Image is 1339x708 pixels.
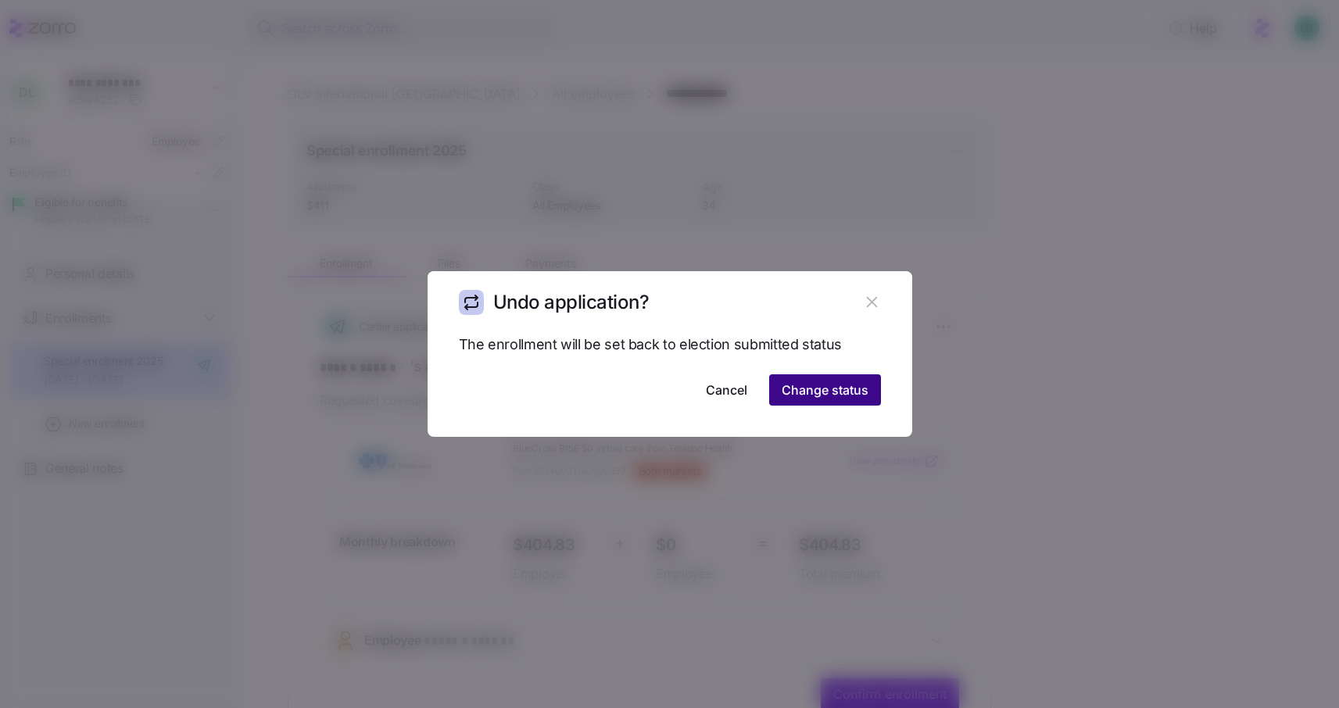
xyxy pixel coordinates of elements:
span: Change status [782,381,868,399]
h1: Undo application? [493,290,650,314]
button: Change status [769,374,881,406]
span: The enrollment will be set back to election submitted status [459,334,842,356]
button: Cancel [693,374,760,406]
span: Cancel [706,381,747,399]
